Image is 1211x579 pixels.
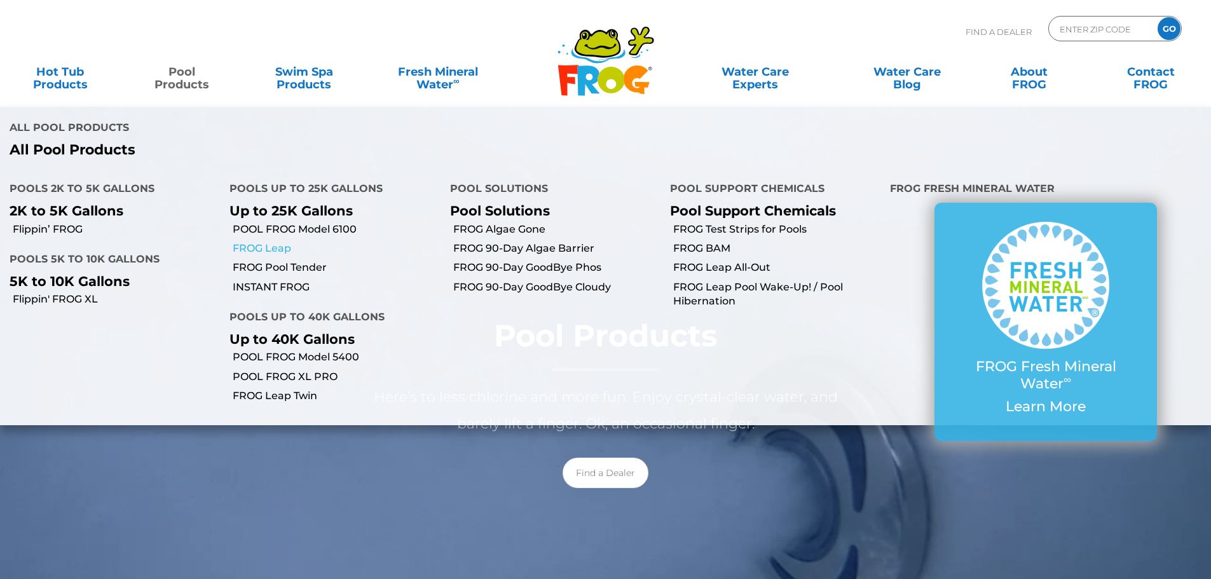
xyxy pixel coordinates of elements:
[673,280,880,309] a: FROG Leap Pool Wake-Up! / Pool Hibernation
[678,59,832,85] a: Water CareExperts
[450,177,651,203] h4: Pool Solutions
[960,222,1132,421] a: FROG Fresh Mineral Water∞ Learn More
[450,203,550,219] a: Pool Solutions
[453,261,660,275] a: FROG 90-Day GoodBye Phos
[673,261,880,275] a: FROG Leap All-Out
[229,331,430,347] p: Up to 40K Gallons
[233,261,440,275] a: FROG Pool Tender
[13,222,220,236] a: Flippin’ FROG
[229,177,430,203] h4: Pools up to 25K Gallons
[10,177,210,203] h4: Pools 2K to 5K Gallons
[453,280,660,294] a: FROG 90-Day GoodBye Cloudy
[233,350,440,364] a: POOL FROG Model 5400
[378,59,497,85] a: Fresh MineralWater∞
[453,76,460,86] sup: ∞
[229,306,430,331] h4: Pools up to 40K Gallons
[10,248,210,273] h4: Pools 5K to 10K Gallons
[453,222,660,236] a: FROG Algae Gone
[233,222,440,236] a: POOL FROG Model 6100
[670,177,871,203] h4: Pool Support Chemicals
[10,116,596,142] h4: All Pool Products
[1104,59,1198,85] a: ContactFROG
[670,203,871,219] p: Pool Support Chemicals
[453,242,660,255] a: FROG 90-Day Algae Barrier
[233,242,440,255] a: FROG Leap
[10,273,210,289] p: 5K to 10K Gallons
[859,59,954,85] a: Water CareBlog
[673,242,880,255] a: FROG BAM
[257,59,352,85] a: Swim SpaProducts
[960,358,1132,392] p: FROG Fresh Mineral Water
[966,16,1032,48] p: Find A Dealer
[233,280,440,294] a: INSTANT FROG
[233,370,440,384] a: POOL FROG XL PRO
[10,142,596,158] a: All Pool Products
[982,59,1076,85] a: AboutFROG
[135,59,229,85] a: PoolProducts
[563,458,648,488] a: Find a Dealer
[1064,373,1071,386] sup: ∞
[960,398,1132,415] p: Learn More
[13,59,107,85] a: Hot TubProducts
[10,203,210,219] p: 2K to 5K Gallons
[1058,20,1144,38] input: Zip Code Form
[890,177,1201,203] h4: FROG Fresh Mineral Water
[233,389,440,403] a: FROG Leap Twin
[13,292,220,306] a: Flippin' FROG XL
[1158,17,1180,40] input: GO
[673,222,880,236] a: FROG Test Strips for Pools
[229,203,430,219] p: Up to 25K Gallons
